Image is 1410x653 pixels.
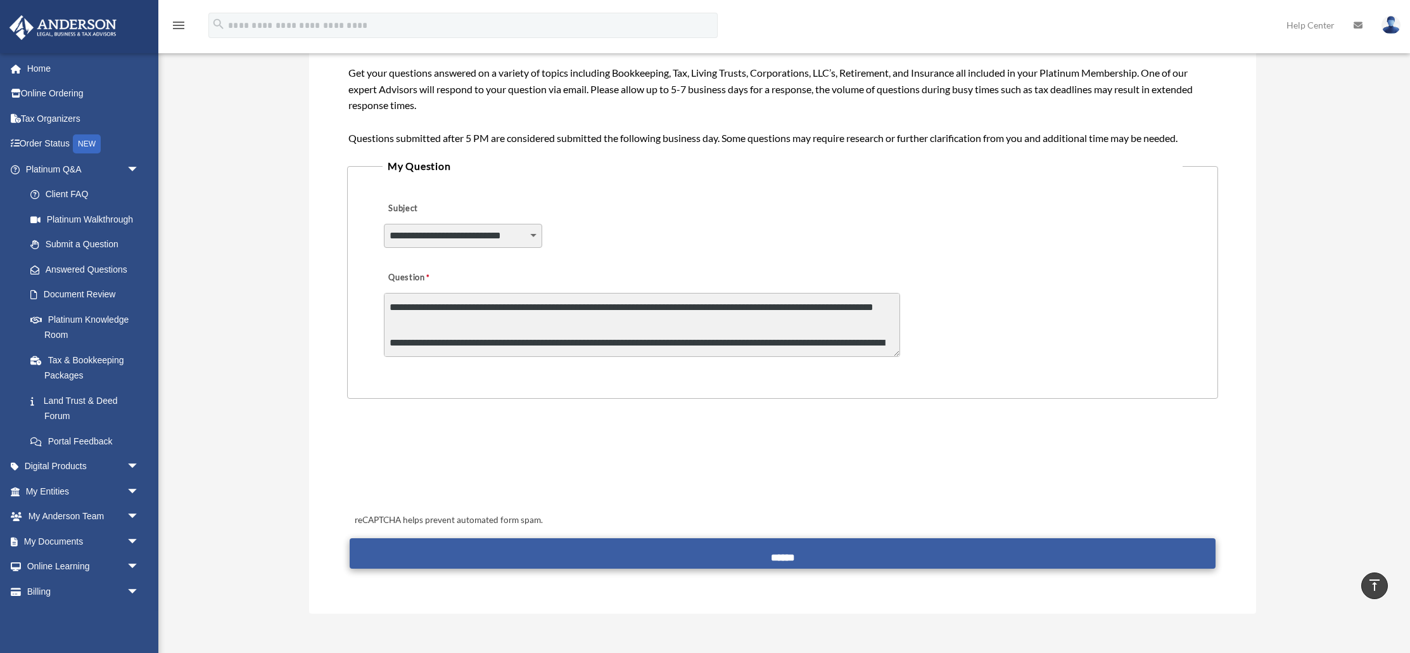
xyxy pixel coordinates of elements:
span: arrow_drop_down [127,504,152,530]
span: arrow_drop_down [127,157,152,183]
label: Subject [384,200,504,217]
i: search [212,17,225,31]
span: arrow_drop_down [127,529,152,555]
a: Answered Questions [18,257,158,282]
label: Question [384,269,482,287]
a: My Entitiesarrow_drop_down [9,479,158,504]
a: Submit a Question [18,232,152,257]
legend: My Question [383,157,1183,175]
iframe: reCAPTCHA [351,438,543,488]
a: vertical_align_top [1361,572,1388,599]
a: Tax Organizers [9,106,158,131]
a: My Documentsarrow_drop_down [9,529,158,554]
a: Client FAQ [18,182,158,207]
a: Digital Productsarrow_drop_down [9,454,158,479]
a: Online Ordering [9,81,158,107]
i: menu [171,18,186,33]
a: menu [171,22,186,33]
a: Events Calendar [9,604,158,630]
a: Online Learningarrow_drop_down [9,554,158,579]
div: NEW [73,134,101,153]
a: My Anderson Teamarrow_drop_down [9,504,158,529]
a: Home [9,56,158,81]
a: Platinum Q&Aarrow_drop_down [9,157,158,182]
div: reCAPTCHA helps prevent automated form spam. [350,513,1216,528]
a: Tax & Bookkeeping Packages [18,347,158,388]
span: arrow_drop_down [127,479,152,505]
a: Platinum Walkthrough [18,207,158,232]
span: arrow_drop_down [127,579,152,605]
i: vertical_align_top [1367,578,1382,593]
span: arrow_drop_down [127,454,152,480]
a: Platinum Knowledge Room [18,307,158,347]
a: Portal Feedback [18,429,158,454]
a: Document Review [18,282,158,307]
img: User Pic [1381,16,1400,34]
span: arrow_drop_down [127,554,152,580]
a: Land Trust & Deed Forum [18,388,158,429]
img: Anderson Advisors Platinum Portal [6,15,120,40]
a: Order StatusNEW [9,131,158,157]
a: Billingarrow_drop_down [9,579,158,604]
